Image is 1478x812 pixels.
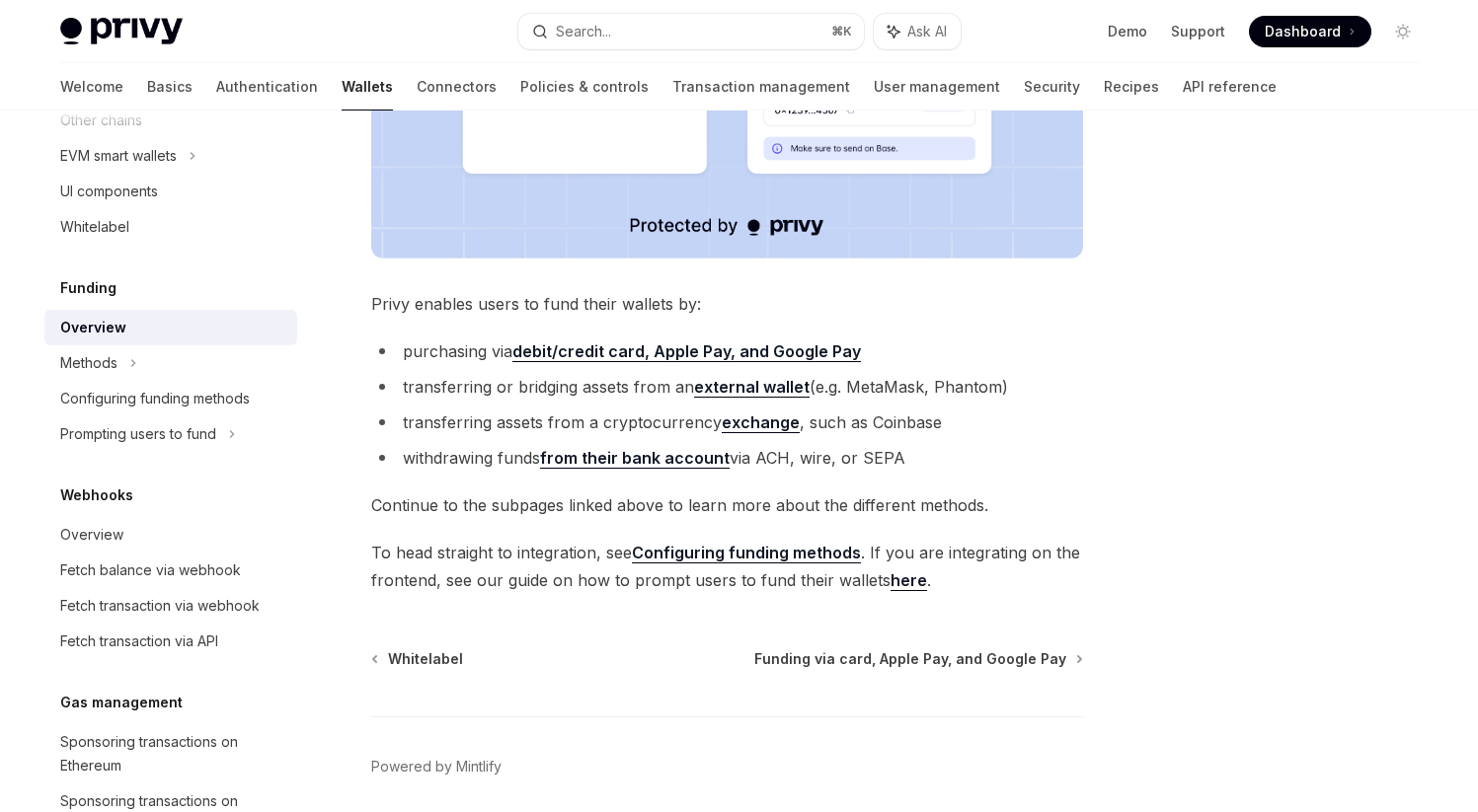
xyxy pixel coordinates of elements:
a: from their bank account [540,448,730,469]
a: Fetch transaction via API [44,624,297,659]
span: Whitelabel [388,649,463,669]
span: ⌘ K [831,24,852,39]
a: Sponsoring transactions on Ethereum [44,724,297,783]
div: Sponsoring transactions on Ethereum [60,730,285,777]
div: Fetch transaction via API [60,629,218,653]
a: Overview [44,517,297,553]
a: Connectors [417,63,497,111]
a: here [891,570,927,591]
div: Configuring funding methods [60,387,250,410]
strong: debit/credit card, Apple Pay, and Google Pay [512,341,861,361]
span: Funding via card, Apple Pay, and Google Pay [754,649,1066,669]
strong: external wallet [694,377,810,397]
a: Transaction management [672,63,850,111]
div: Overview [60,523,123,547]
div: Overview [60,316,126,339]
a: Wallets [342,63,393,111]
a: Whitelabel [373,649,463,669]
li: withdrawing funds via ACH, wire, or SEPA [371,444,1083,472]
a: User management [874,63,1000,111]
a: exchange [722,412,800,433]
img: light logo [60,18,183,45]
strong: exchange [722,412,800,432]
span: Continue to the subpages linked above to learn more about the different methods. [371,491,1083,519]
div: Fetch transaction via webhook [60,594,260,618]
h5: Webhooks [60,483,133,507]
h5: Funding [60,276,117,300]
a: Dashboard [1249,16,1371,47]
a: Welcome [60,63,123,111]
div: Methods [60,351,117,375]
div: EVM smart wallets [60,144,177,168]
div: Whitelabel [60,215,129,239]
button: Toggle dark mode [1387,16,1419,47]
button: Ask AI [874,14,961,49]
a: Support [1171,22,1225,41]
a: UI components [44,174,297,209]
a: Demo [1108,22,1147,41]
a: Configuring funding methods [632,543,861,563]
li: transferring assets from a cryptocurrency , such as Coinbase [371,408,1083,436]
button: Search...⌘K [518,14,864,49]
a: Powered by Mintlify [371,757,502,776]
a: Funding via card, Apple Pay, and Google Pay [754,649,1081,669]
a: API reference [1183,63,1277,111]
a: Overview [44,310,297,345]
a: Whitelabel [44,209,297,245]
a: debit/credit card, Apple Pay, and Google Pay [512,341,861,362]
a: Security [1024,63,1080,111]
a: external wallet [694,377,810,398]
a: Fetch transaction via webhook [44,588,297,624]
span: Privy enables users to fund their wallets by: [371,290,1083,318]
div: Search... [556,20,611,43]
a: Basics [147,63,193,111]
a: Recipes [1104,63,1159,111]
a: Policies & controls [520,63,649,111]
span: To head straight to integration, see . If you are integrating on the frontend, see our guide on h... [371,539,1083,594]
a: Configuring funding methods [44,381,297,416]
div: Fetch balance via webhook [60,558,241,582]
div: UI components [60,180,158,203]
span: Dashboard [1265,22,1341,41]
a: Fetch balance via webhook [44,553,297,588]
span: Ask AI [907,22,947,41]
div: Prompting users to fund [60,422,216,446]
h5: Gas management [60,691,183,714]
li: transferring or bridging assets from an (e.g. MetaMask, Phantom) [371,373,1083,401]
a: Authentication [216,63,318,111]
li: purchasing via [371,337,1083,365]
